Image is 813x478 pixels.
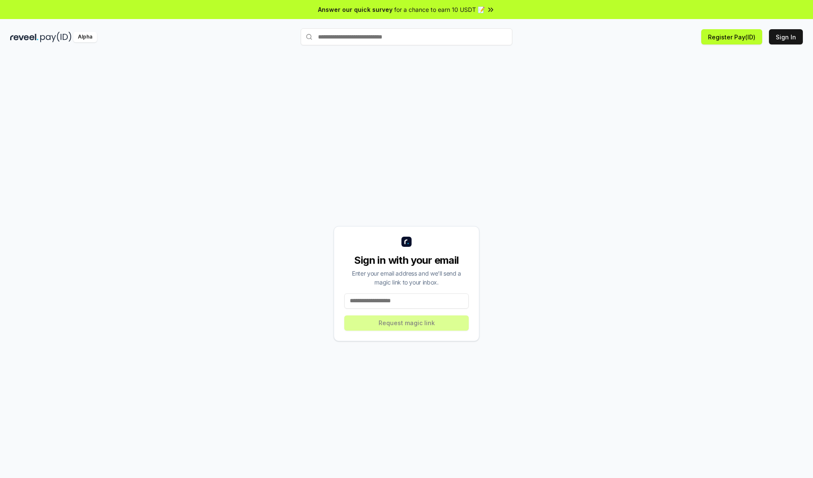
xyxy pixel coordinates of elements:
div: Sign in with your email [344,254,469,267]
div: Enter your email address and we’ll send a magic link to your inbox. [344,269,469,287]
button: Sign In [769,29,803,44]
img: reveel_dark [10,32,39,42]
div: Alpha [73,32,97,42]
img: logo_small [401,237,412,247]
span: for a chance to earn 10 USDT 📝 [394,5,485,14]
img: pay_id [40,32,72,42]
button: Register Pay(ID) [701,29,762,44]
span: Answer our quick survey [318,5,393,14]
